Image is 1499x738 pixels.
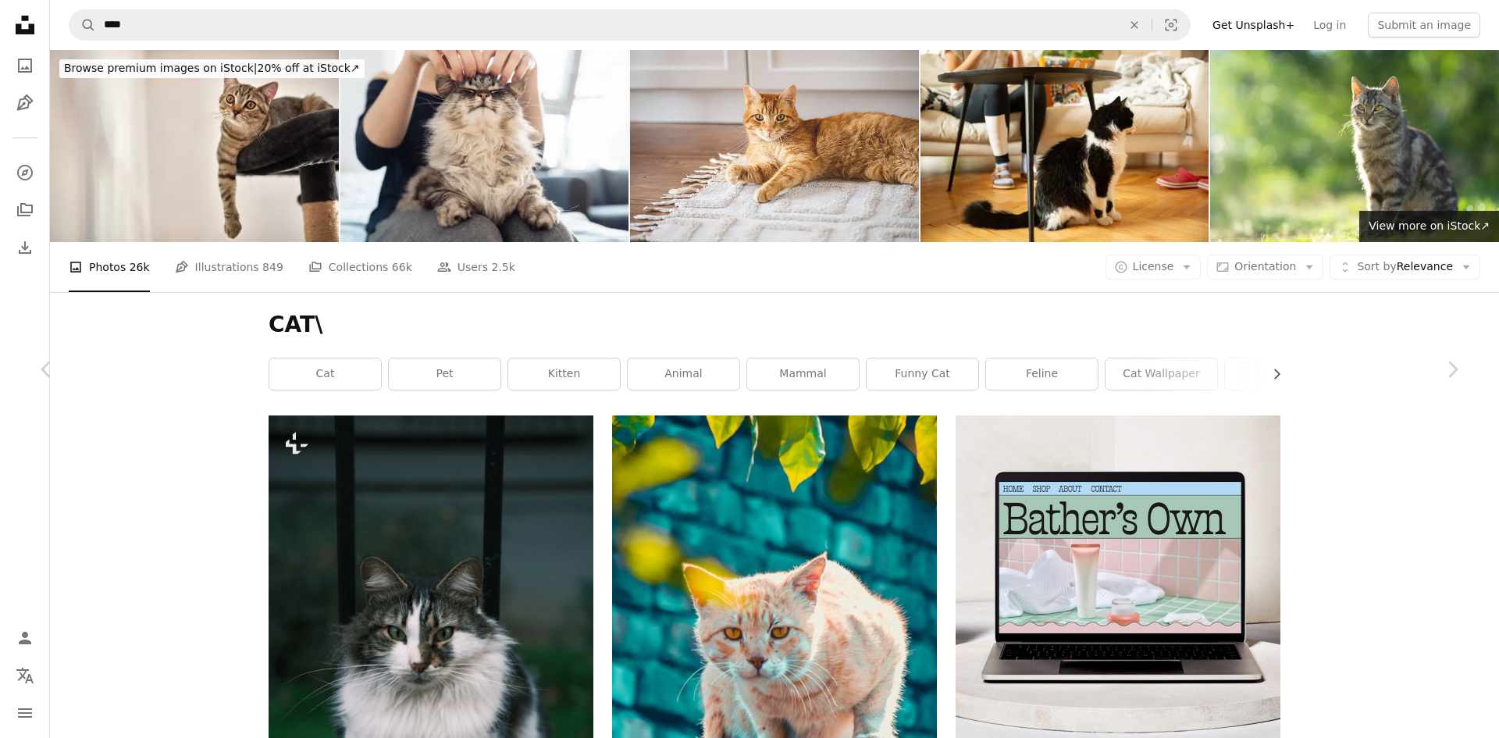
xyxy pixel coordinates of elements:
a: a cat sitting on top of a brick wall [612,625,937,639]
a: feline [986,358,1098,390]
button: Search Unsplash [69,10,96,40]
button: Submit an image [1368,12,1480,37]
a: funny cat [867,358,978,390]
a: cat wallpaper [1106,358,1217,390]
button: License [1106,255,1202,280]
a: Next [1405,294,1499,444]
a: Browse premium images on iStock|20% off at iStock↗ [50,50,374,87]
a: Log in / Sign up [9,622,41,654]
a: animal [628,358,739,390]
span: 66k [392,258,412,276]
button: Language [9,660,41,691]
div: 20% off at iStock ↗ [59,59,365,78]
a: Explore [9,157,41,188]
span: Browse premium images on iStock | [64,62,257,74]
span: 849 [262,258,283,276]
a: Collections [9,194,41,226]
a: cat [269,358,381,390]
button: Menu [9,697,41,729]
img: A shorthair cat lying on a cat climbing frame and looking forward [50,50,339,242]
a: Users 2.5k [437,242,515,292]
a: a cat sitting on the ground behind a gate [269,652,593,666]
img: Cat Sitting In A Field [1210,50,1499,242]
a: Illustrations [9,87,41,119]
button: Sort byRelevance [1330,255,1480,280]
button: Orientation [1207,255,1323,280]
button: Clear [1117,10,1152,40]
a: Get Unsplash+ [1203,12,1304,37]
span: Relevance [1357,259,1453,275]
a: kitten [508,358,620,390]
img: Cute cat in the living room with her owner [920,50,1209,242]
a: Log in [1304,12,1355,37]
form: Find visuals sitewide [69,9,1191,41]
a: Photos [9,50,41,81]
h1: CAT\ [269,311,1280,339]
button: scroll list to the right [1262,358,1280,390]
span: Orientation [1234,260,1296,273]
span: Sort by [1357,260,1396,273]
a: cat face [1225,358,1337,390]
a: Illustrations 849 [175,242,283,292]
img: woman's hands hugging and scratching a fluffy gray cat [340,50,629,242]
button: Visual search [1152,10,1190,40]
a: View more on iStock↗ [1359,211,1499,242]
a: Collections 66k [308,242,412,292]
a: pet [389,358,500,390]
img: Cute ginger cat lying down [630,50,919,242]
a: Download History [9,232,41,263]
span: License [1133,260,1174,273]
span: View more on iStock ↗ [1369,219,1490,232]
span: 2.5k [491,258,515,276]
a: mammal [747,358,859,390]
